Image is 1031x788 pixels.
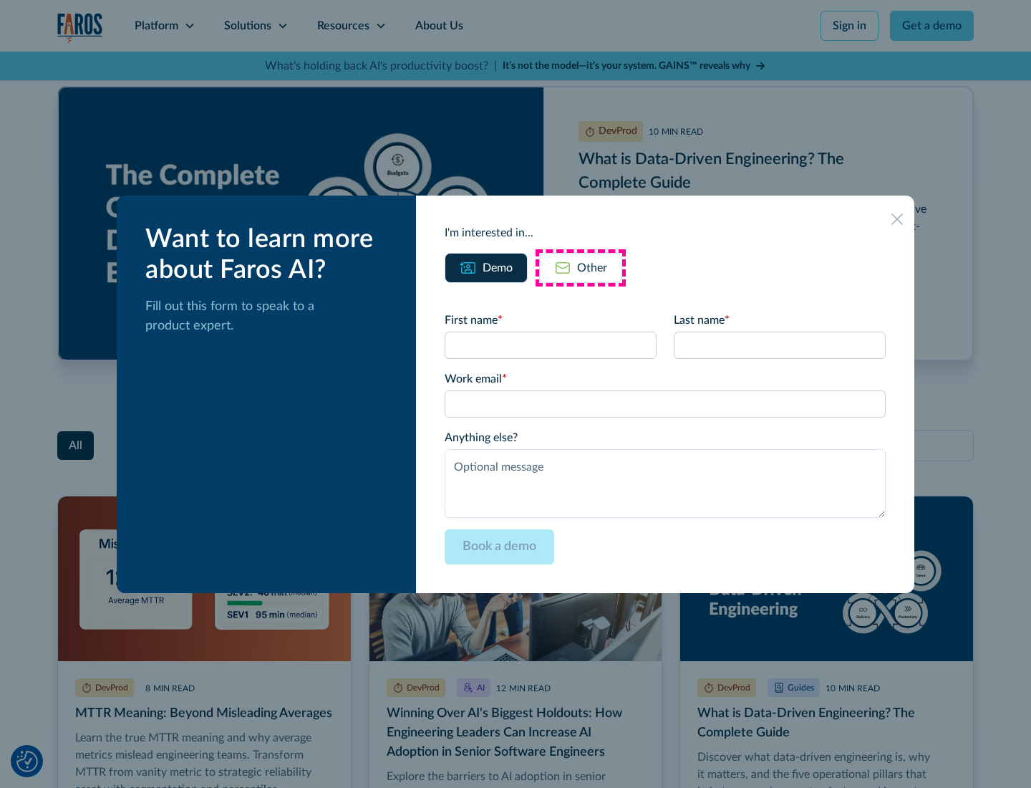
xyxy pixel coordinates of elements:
div: Want to learn more about Faros AI? [145,224,393,286]
div: I'm interested in... [445,224,886,241]
label: Anything else? [445,429,886,446]
label: Last name [674,312,886,329]
p: Fill out this form to speak to a product expert. [145,297,393,336]
div: Demo [483,259,513,277]
label: First name [445,312,657,329]
form: Email Form [445,312,886,564]
input: Book a demo [445,529,554,564]
label: Work email [445,370,886,388]
div: Other [577,259,607,277]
